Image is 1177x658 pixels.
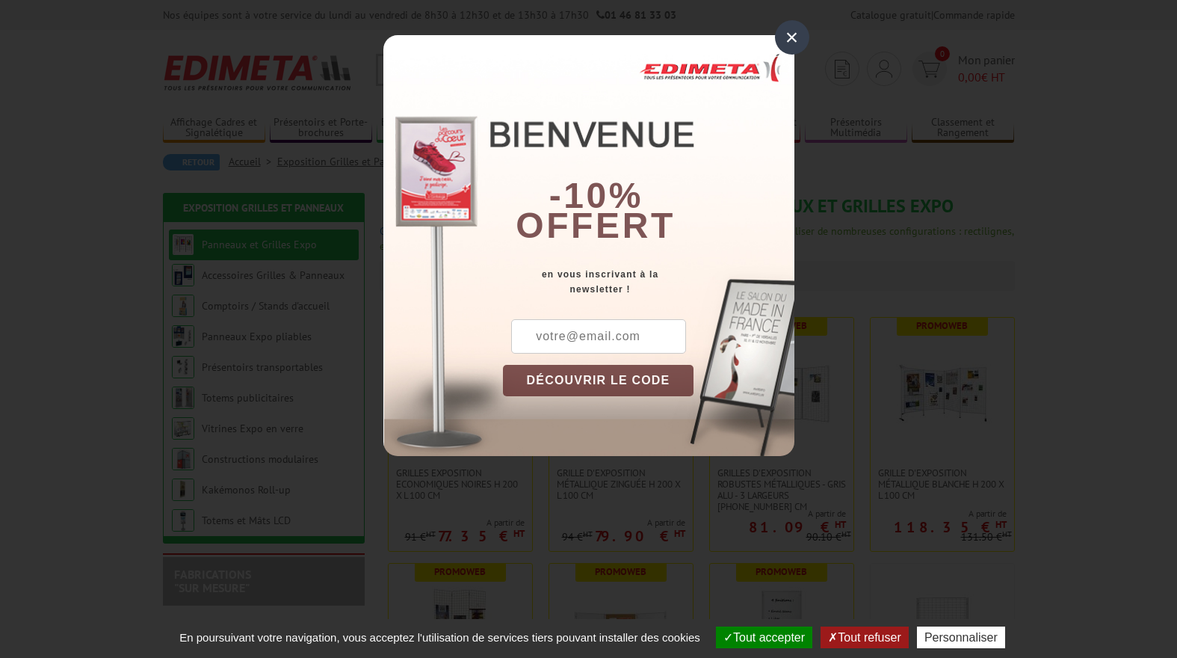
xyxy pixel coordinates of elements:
font: offert [516,206,676,245]
div: en vous inscrivant à la newsletter ! [503,267,794,297]
div: × [775,20,809,55]
button: Tout accepter [716,627,812,648]
button: DÉCOUVRIR LE CODE [503,365,694,396]
button: Personnaliser (fenêtre modale) [917,627,1005,648]
input: votre@email.com [511,319,686,354]
span: En poursuivant votre navigation, vous acceptez l'utilisation de services tiers pouvant installer ... [172,631,708,644]
button: Tout refuser [821,627,908,648]
b: -10% [549,176,643,215]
